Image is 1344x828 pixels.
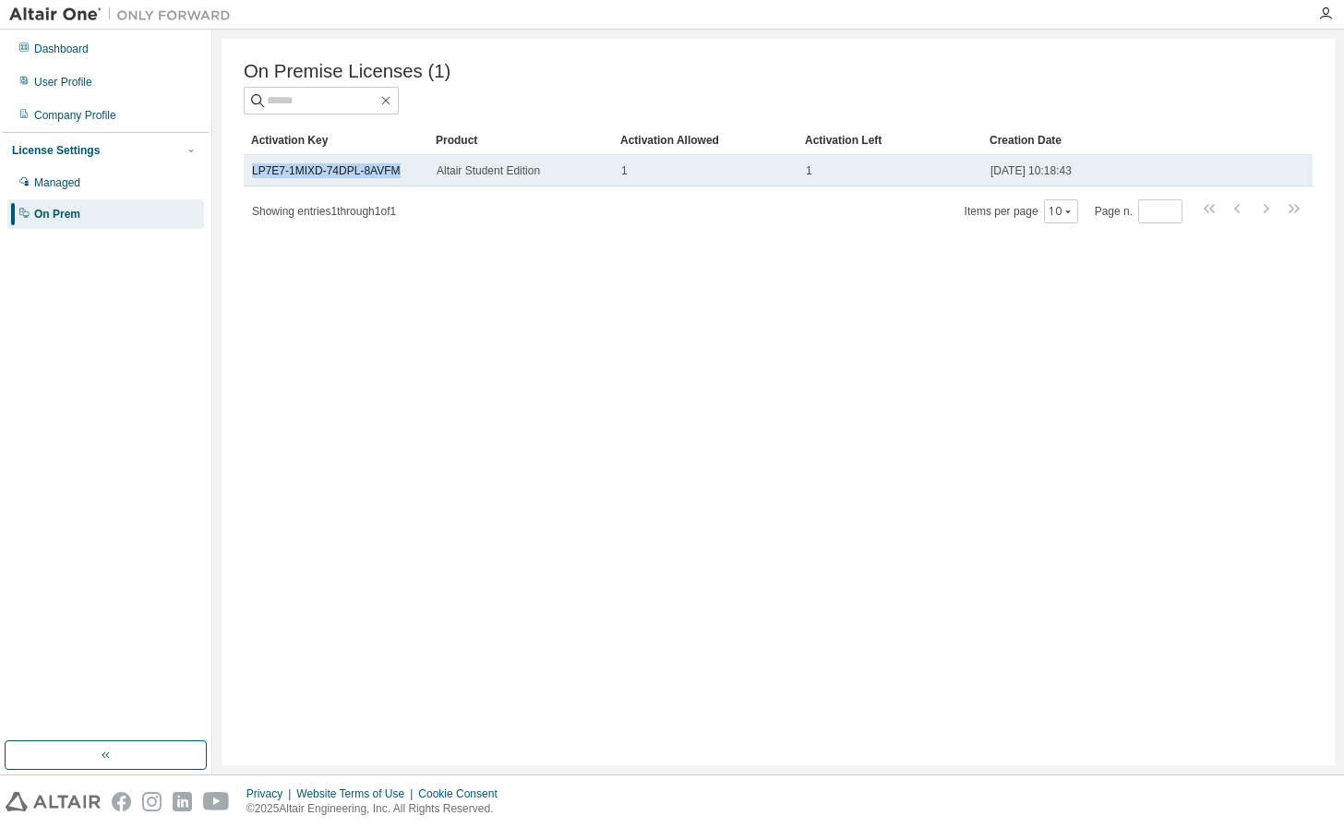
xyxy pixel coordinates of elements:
[1095,199,1182,223] span: Page n.
[246,801,509,817] p: © 2025 Altair Engineering, Inc. All Rights Reserved.
[436,126,606,155] div: Product
[34,42,89,56] div: Dashboard
[6,792,101,811] img: altair_logo.svg
[251,126,421,155] div: Activation Key
[252,164,401,177] a: LP7E7-1MIXD-74DPL-8AVFM
[112,792,131,811] img: facebook.svg
[437,163,540,178] span: Altair Student Edition
[34,75,92,90] div: User Profile
[34,175,80,190] div: Managed
[173,792,192,811] img: linkedin.svg
[12,143,100,158] div: License Settings
[296,786,418,801] div: Website Terms of Use
[252,205,396,218] span: Showing entries 1 through 1 of 1
[246,786,296,801] div: Privacy
[9,6,240,24] img: Altair One
[620,126,790,155] div: Activation Allowed
[621,163,628,178] span: 1
[418,786,508,801] div: Cookie Consent
[965,199,1078,223] span: Items per page
[203,792,230,811] img: youtube.svg
[990,126,1231,155] div: Creation Date
[990,163,1072,178] span: [DATE] 10:18:43
[1049,204,1074,219] button: 10
[244,61,450,82] span: On Premise Licenses (1)
[142,792,162,811] img: instagram.svg
[34,207,80,222] div: On Prem
[805,126,975,155] div: Activation Left
[806,163,812,178] span: 1
[34,108,116,123] div: Company Profile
